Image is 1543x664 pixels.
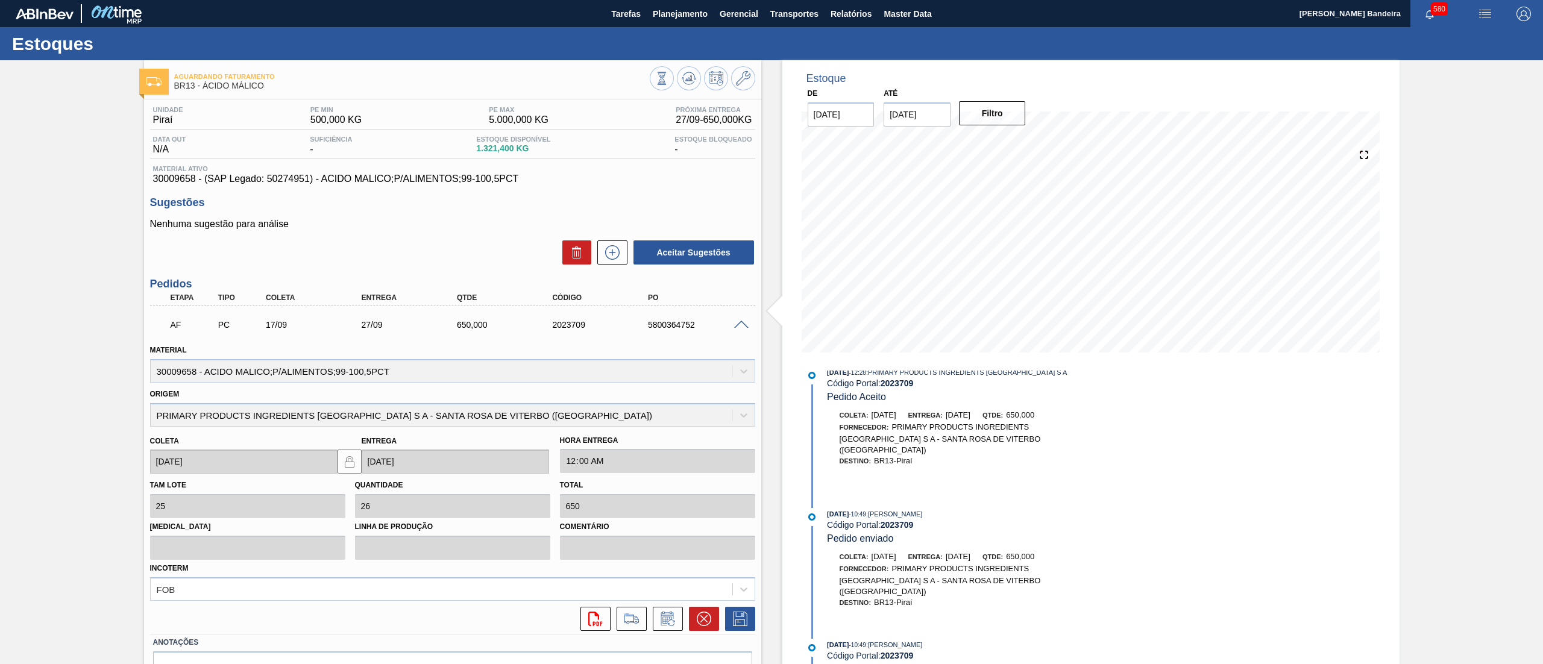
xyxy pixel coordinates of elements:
[150,390,180,398] label: Origem
[1478,7,1492,21] img: userActions
[150,196,755,209] h3: Sugestões
[338,449,362,474] button: locked
[770,7,819,21] span: Transportes
[872,410,896,419] span: [DATE]
[362,449,549,474] input: dd/mm/yyyy
[153,136,186,143] span: Data out
[808,102,875,127] input: dd/mm/yyyy
[645,293,754,302] div: PO
[549,320,658,330] div: 2023709
[310,114,362,125] span: 500,000 KG
[827,392,886,402] span: Pedido Aceito
[840,424,889,431] span: Fornecedor:
[153,106,183,113] span: Unidade
[827,369,849,376] span: [DATE]
[157,584,175,594] div: FOB
[174,73,650,80] span: Aguardando Faturamento
[171,320,216,330] p: AF
[647,607,683,631] div: Informar alteração no pedido
[908,553,943,560] span: Entrega:
[827,651,1113,660] div: Código Portal:
[982,553,1003,560] span: Qtde:
[872,552,896,561] span: [DATE]
[362,437,397,445] label: Entrega
[263,293,372,302] div: Coleta
[827,533,893,543] span: Pedido enviado
[849,511,866,518] span: - 10:49
[1431,2,1448,16] span: 580
[1006,552,1034,561] span: 650,000
[959,101,1026,125] button: Filtro
[827,641,849,648] span: [DATE]
[146,77,162,86] img: Ícone
[827,510,849,518] span: [DATE]
[263,320,372,330] div: 17/09/2025
[633,240,754,265] button: Aceitar Sugestões
[560,432,755,449] label: Hora Entrega
[150,219,755,230] p: Nenhuma sugestão para análise
[454,293,563,302] div: Qtde
[806,72,846,85] div: Estoque
[489,106,548,113] span: PE MAX
[840,422,1041,454] span: PRIMARY PRODUCTS INGREDIENTS [GEOGRAPHIC_DATA] S A - SANTA ROSA DE VITERBO ([GEOGRAPHIC_DATA])
[150,136,189,155] div: N/A
[720,7,758,21] span: Gerencial
[560,518,755,536] label: Comentário
[150,449,338,474] input: dd/mm/yyyy
[827,520,1113,530] div: Código Portal:
[174,81,650,90] span: BR13 - ÁCIDO MÁLICO
[215,293,267,302] div: Tipo
[840,457,872,465] span: Destino:
[215,320,267,330] div: Pedido de Compra
[16,8,74,19] img: TNhmsLtSVTkK8tSr43FrP2fwEKptu5GPRR3wAAAABJRU5ErkJggg==
[342,454,357,469] img: locked
[874,456,913,465] span: BR13-Piraí
[884,7,931,21] span: Master Data
[704,66,728,90] button: Programar Estoque
[153,634,752,651] label: Anotações
[549,293,658,302] div: Código
[310,106,362,113] span: PE MIN
[881,651,914,660] strong: 2023709
[358,320,467,330] div: 27/09/2025
[866,369,1067,376] span: : PRIMARY PRODUCTS INGREDIENTS [GEOGRAPHIC_DATA] S A
[574,607,611,631] div: Abrir arquivo PDF
[874,598,913,607] span: BR13-Piraí
[831,7,872,21] span: Relatórios
[12,37,226,51] h1: Estoques
[653,7,708,21] span: Planejamento
[650,66,674,90] button: Visão Geral dos Estoques
[946,410,970,419] span: [DATE]
[808,513,815,521] img: atual
[808,644,815,651] img: atual
[884,102,951,127] input: dd/mm/yyyy
[1516,7,1531,21] img: Logout
[476,136,550,143] span: Estoque Disponível
[908,412,943,419] span: Entrega:
[808,89,818,98] label: De
[489,114,548,125] span: 5.000,000 KG
[881,520,914,530] strong: 2023709
[676,114,752,125] span: 27/09 - 650,000 KG
[866,641,923,648] span: : [PERSON_NAME]
[982,412,1003,419] span: Qtde:
[150,346,187,354] label: Material
[358,293,467,302] div: Entrega
[153,174,752,184] span: 30009658 - (SAP Legado: 50274951) - ACIDO MALICO;P/ALIMENTOS;99-100,5PCT
[808,372,815,379] img: atual
[881,378,914,388] strong: 2023709
[611,607,647,631] div: Ir para Composição de Carga
[840,412,869,419] span: Coleta:
[560,481,583,489] label: Total
[355,518,550,536] label: Linha de Produção
[840,565,889,572] span: Fornecedor:
[153,114,183,125] span: Piraí
[150,437,179,445] label: Coleta
[827,378,1113,388] div: Código Portal:
[840,599,872,606] span: Destino:
[591,240,627,265] div: Nova sugestão
[849,642,866,648] span: - 10:49
[310,136,352,143] span: Suficiência
[677,66,701,90] button: Atualizar Gráfico
[153,165,752,172] span: Material ativo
